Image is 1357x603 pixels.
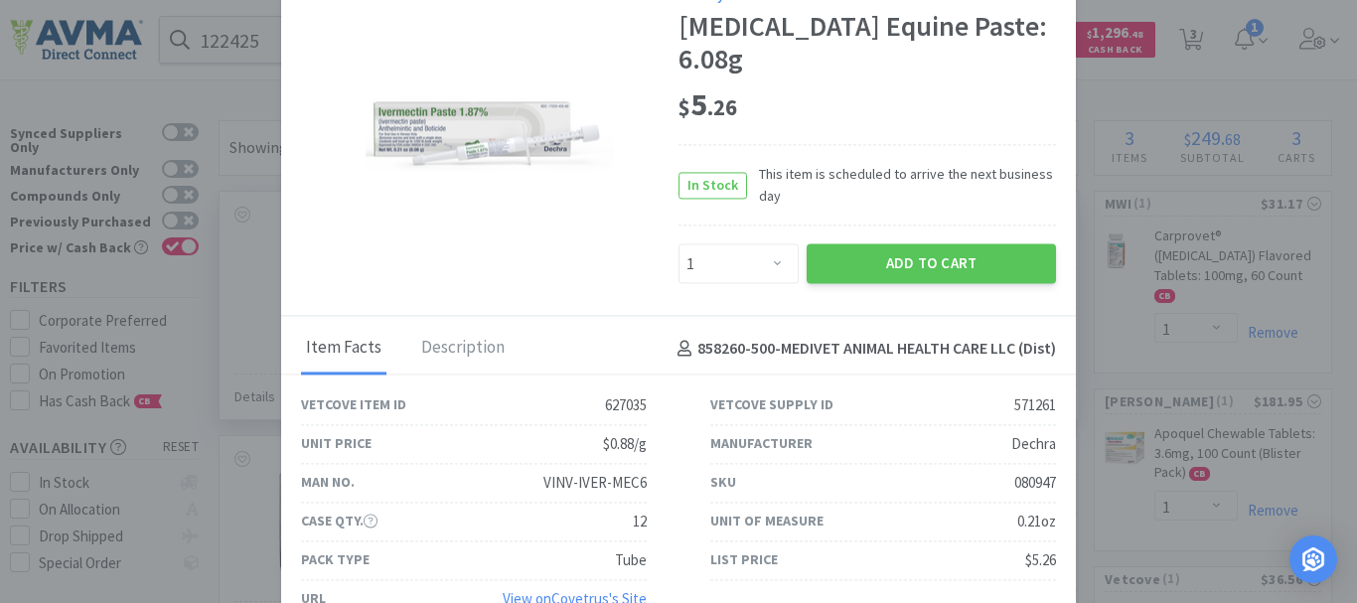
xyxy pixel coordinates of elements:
[605,393,647,417] div: 627035
[747,163,1056,208] span: This item is scheduled to arrive the next business day
[678,10,1056,76] div: [MEDICAL_DATA] Equine Paste: 6.08g
[603,432,647,456] div: $0.88/g
[301,511,377,532] div: Case Qty.
[301,394,406,416] div: Vetcove Item ID
[301,325,386,375] div: Item Facts
[1011,432,1056,456] div: Dechra
[710,433,813,455] div: Manufacturer
[366,96,614,171] img: d984f83d0d4a44e791e6e5c22e6024b8_571261.png
[301,433,372,455] div: Unit Price
[1017,510,1056,533] div: 0.21oz
[707,94,737,122] span: . 26
[678,85,737,125] span: 5
[1289,535,1337,583] div: Open Intercom Messenger
[679,173,746,198] span: In Stock
[1014,393,1056,417] div: 571261
[710,472,736,494] div: SKU
[710,511,824,532] div: Unit of Measure
[670,337,1056,363] h4: 858260-500 - MEDIVET ANIMAL HEALTH CARE LLC (Dist)
[678,94,690,122] span: $
[615,548,647,572] div: Tube
[301,549,370,571] div: Pack Type
[807,244,1056,284] button: Add to Cart
[710,394,833,416] div: Vetcove Supply ID
[416,325,510,375] div: Description
[1014,471,1056,495] div: 080947
[543,471,647,495] div: VINV-IVER-MEC6
[1025,548,1056,572] div: $5.26
[633,510,647,533] div: 12
[710,549,778,571] div: List Price
[301,472,355,494] div: Man No.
